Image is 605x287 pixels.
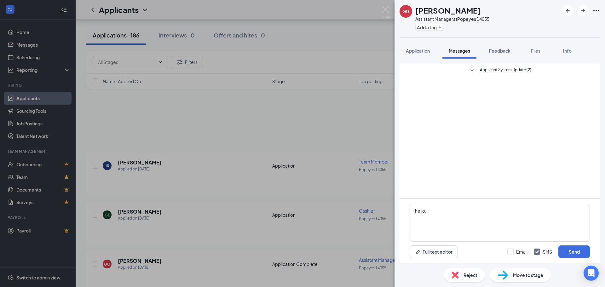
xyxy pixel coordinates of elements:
svg: Pen [415,249,421,255]
span: Application [406,48,430,54]
h1: [PERSON_NAME] [415,5,481,16]
button: SmallChevronDownApplicant System Update (2) [468,67,531,74]
div: Assistant Manager at Popeyes 14055 [415,16,489,22]
svg: Ellipses [592,7,600,14]
span: Reject [464,272,477,278]
button: ArrowRight [577,5,589,16]
span: Files [531,48,540,54]
button: Full text editorPen [410,245,458,258]
button: ArrowLeftNew [562,5,573,16]
svg: Plus [438,26,442,29]
svg: SmallChevronDown [468,67,476,74]
button: Send [558,245,590,258]
button: PlusAdd a tag [415,24,443,31]
div: Open Intercom Messenger [584,266,599,281]
svg: ArrowLeftNew [564,7,572,14]
span: Info [563,48,572,54]
span: Move to stage [513,272,543,278]
div: GG [402,8,409,14]
span: Messages [449,48,470,54]
span: Applicant System Update (2) [480,67,531,74]
span: Feedback [489,48,510,54]
svg: ArrowRight [579,7,587,14]
textarea: hello, [410,204,590,242]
